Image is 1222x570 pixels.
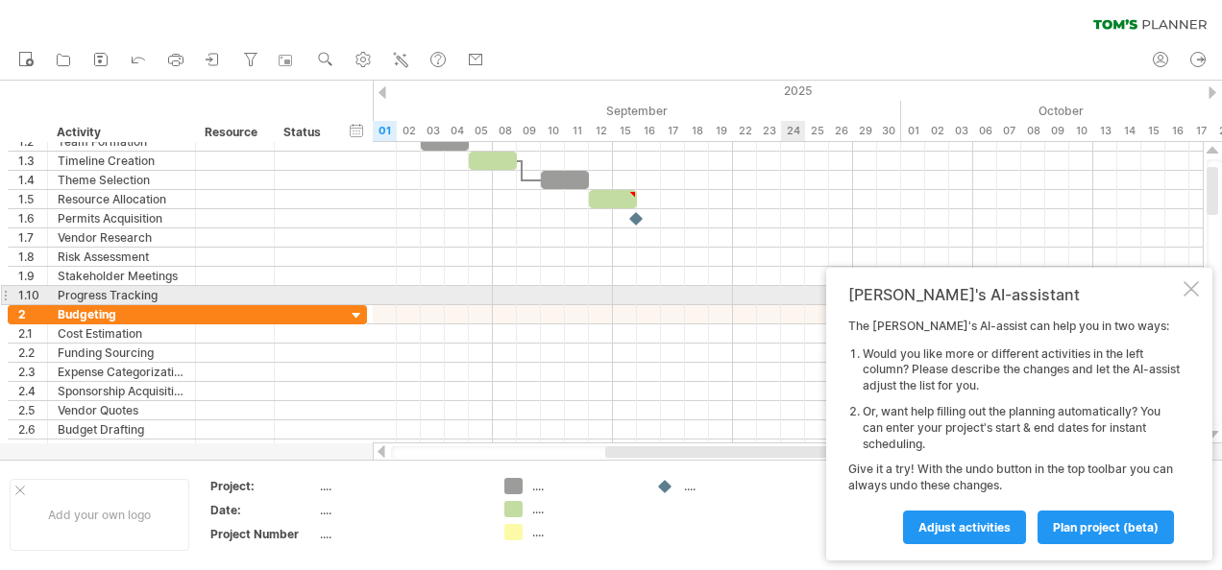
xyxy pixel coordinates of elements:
[320,526,481,542] div: ....
[565,121,589,141] div: Thursday, 11 September 2025
[210,526,316,542] div: Project Number
[18,171,47,189] div: 1.4
[853,121,877,141] div: Monday, 29 September 2025
[781,121,805,141] div: Wednesday, 24 September 2025
[532,524,637,540] div: ....
[58,190,185,208] div: Resource Allocation
[757,121,781,141] div: Tuesday, 23 September 2025
[58,305,185,323] div: Budgeting
[210,478,316,494] div: Project:
[863,346,1180,394] li: Would you like more or different activities in the left column? Please describe the changes and l...
[18,228,47,247] div: 1.7
[709,121,733,141] div: Friday, 19 September 2025
[205,123,263,142] div: Resource
[684,478,789,494] div: ....
[1141,121,1165,141] div: Wednesday, 15 October 2025
[58,152,185,170] div: Timeline Creation
[58,248,185,266] div: Risk Assessment
[18,363,47,381] div: 2.3
[58,401,185,419] div: Vendor Quotes
[829,121,853,141] div: Friday, 26 September 2025
[58,382,185,400] div: Sponsorship Acquisition
[397,121,421,141] div: Tuesday, 2 September 2025
[18,209,47,227] div: 1.6
[613,121,637,141] div: Monday, 15 September 2025
[848,285,1180,304] div: [PERSON_NAME]'s AI-assistant
[18,439,47,458] div: 2.7
[589,121,613,141] div: Friday, 12 September 2025
[58,420,185,439] div: Budget Drafting
[10,479,189,551] div: Add your own logo
[18,286,47,304] div: 1.10
[58,228,185,247] div: Vendor Research
[493,121,517,141] div: Monday, 8 September 2025
[903,511,1026,544] a: Adjust activities
[469,121,493,141] div: Friday, 5 September 2025
[58,324,185,343] div: Cost Estimation
[58,267,185,285] div: Stakeholder Meetings
[863,404,1180,452] li: Or, want help filling out the planning automatically? You can enter your project's start & end da...
[18,401,47,419] div: 2.5
[1189,121,1213,141] div: Friday, 17 October 2025
[925,121,949,141] div: Thursday, 2 October 2025
[58,209,185,227] div: Permits Acquisition
[517,121,541,141] div: Tuesday, 9 September 2025
[532,478,637,494] div: ....
[1021,121,1045,141] div: Wednesday, 8 October 2025
[58,439,185,458] div: Contingency Planning
[320,478,481,494] div: ....
[1069,121,1093,141] div: Friday, 10 October 2025
[532,501,637,517] div: ....
[901,121,925,141] div: Wednesday, 1 October 2025
[1165,121,1189,141] div: Thursday, 16 October 2025
[58,344,185,362] div: Funding Sourcing
[421,121,445,141] div: Wednesday, 3 September 2025
[848,319,1180,543] div: The [PERSON_NAME]'s AI-assist can help you in two ways: Give it a try! With the undo button in th...
[57,123,184,142] div: Activity
[1117,121,1141,141] div: Tuesday, 14 October 2025
[373,101,901,121] div: September 2025
[58,171,185,189] div: Theme Selection
[18,248,47,266] div: 1.8
[18,344,47,362] div: 2.2
[661,121,685,141] div: Wednesday, 17 September 2025
[949,121,973,141] div: Friday, 3 October 2025
[58,286,185,304] div: Progress Tracking
[58,363,185,381] div: Expense Categorization
[637,121,661,141] div: Tuesday, 16 September 2025
[973,121,997,141] div: Monday, 6 October 2025
[18,305,47,323] div: 2
[18,152,47,170] div: 1.3
[1053,520,1159,534] span: plan project (beta)
[320,502,481,518] div: ....
[685,121,709,141] div: Thursday, 18 September 2025
[18,190,47,208] div: 1.5
[877,121,901,141] div: Tuesday, 30 September 2025
[918,520,1011,534] span: Adjust activities
[541,121,565,141] div: Wednesday, 10 September 2025
[18,267,47,285] div: 1.9
[283,123,326,142] div: Status
[18,382,47,400] div: 2.4
[18,324,47,343] div: 2.1
[1045,121,1069,141] div: Thursday, 9 October 2025
[1093,121,1117,141] div: Monday, 13 October 2025
[997,121,1021,141] div: Tuesday, 7 October 2025
[18,420,47,439] div: 2.6
[733,121,757,141] div: Monday, 22 September 2025
[210,502,316,518] div: Date:
[445,121,469,141] div: Thursday, 4 September 2025
[805,121,829,141] div: Thursday, 25 September 2025
[373,121,397,141] div: Monday, 1 September 2025
[1038,511,1174,544] a: plan project (beta)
